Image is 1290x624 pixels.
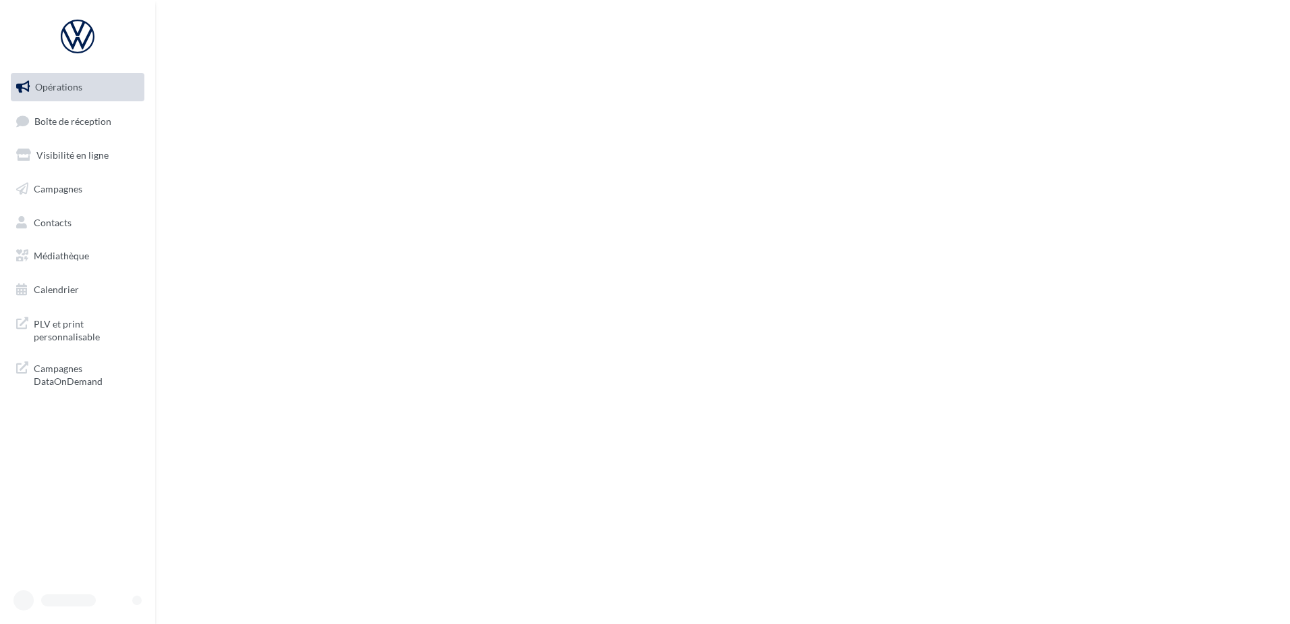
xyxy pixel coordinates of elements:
a: Contacts [8,209,147,237]
a: Visibilité en ligne [8,141,147,170]
span: Visibilité en ligne [36,149,109,161]
a: Calendrier [8,276,147,304]
span: PLV et print personnalisable [34,315,139,344]
a: Campagnes [8,175,147,203]
a: Opérations [8,73,147,101]
span: Campagnes [34,183,82,194]
a: PLV et print personnalisable [8,309,147,349]
span: Contacts [34,216,72,228]
span: Calendrier [34,284,79,295]
span: Médiathèque [34,250,89,261]
a: Campagnes DataOnDemand [8,354,147,394]
a: Médiathèque [8,242,147,270]
span: Opérations [35,81,82,93]
a: Boîte de réception [8,107,147,136]
span: Campagnes DataOnDemand [34,359,139,388]
span: Boîte de réception [34,115,111,126]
